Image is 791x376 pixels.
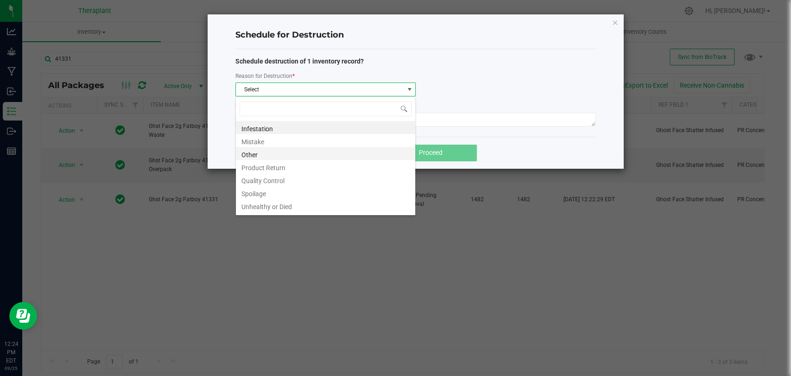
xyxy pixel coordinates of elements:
[235,29,596,41] h4: Schedule for Destruction
[235,57,364,65] strong: Schedule destruction of 1 inventory record?
[9,302,37,330] iframe: Resource center
[236,83,404,96] span: Select
[384,145,477,161] button: Proceed
[235,72,295,80] label: Reason for Destruction
[419,149,443,156] span: Proceed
